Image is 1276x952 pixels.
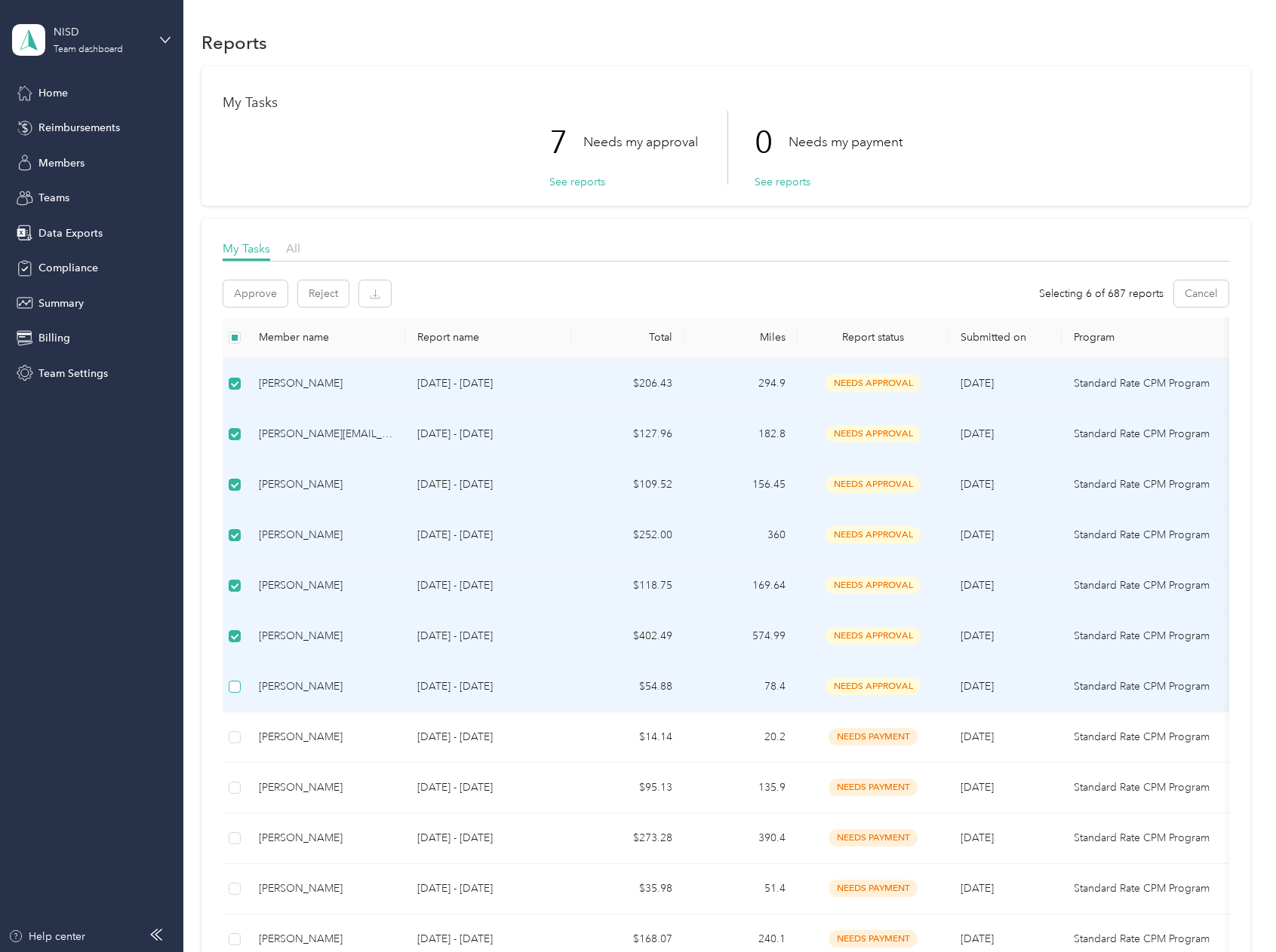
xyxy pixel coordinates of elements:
div: [PERSON_NAME] [259,830,393,846]
p: Standard Rate CPM Program [1074,426,1238,442]
p: Standard Rate CPM Program [1074,880,1238,897]
td: $109.52 [571,460,684,510]
button: Approve [223,280,287,307]
span: Team Settings [38,366,108,381]
h1: My Tasks [223,95,1228,111]
p: Standard Rate CPM Program [1074,931,1238,947]
td: $402.49 [571,611,684,662]
p: [DATE] - [DATE] [417,426,559,442]
span: Data Exports [38,225,103,241]
p: Standard Rate CPM Program [1074,779,1238,796]
td: $35.98 [571,864,684,914]
button: Reject [298,280,349,307]
span: Billing [38,330,70,346]
td: 169.64 [684,561,798,611]
td: 390.4 [684,813,798,864]
span: [DATE] [961,579,994,592]
th: Report name [405,317,571,359]
td: 156.45 [684,460,798,510]
p: [DATE] - [DATE] [417,779,559,796]
div: Member name [259,331,393,344]
td: Standard Rate CPM Program [1062,864,1250,914]
p: Standard Rate CPM Program [1074,830,1238,846]
td: Standard Rate CPM Program [1062,712,1250,763]
div: [PERSON_NAME][EMAIL_ADDRESS][DOMAIN_NAME] [259,426,393,442]
span: Summary [38,295,84,311]
div: [PERSON_NAME] [259,931,393,947]
h1: Reports [201,35,267,51]
td: $95.13 [571,763,684,813]
span: [DATE] [961,478,994,491]
p: [DATE] - [DATE] [417,476,559,493]
span: needs approval [826,627,921,644]
td: 360 [684,510,798,561]
p: [DATE] - [DATE] [417,527,559,543]
span: Reimbursements [38,120,120,136]
p: 7 [549,111,583,174]
span: needs approval [826,425,921,442]
td: 182.8 [684,409,798,460]
span: [DATE] [961,882,994,895]
p: Standard Rate CPM Program [1074,577,1238,594]
p: [DATE] - [DATE] [417,375,559,392]
span: [DATE] [961,528,994,541]
span: needs payment [829,880,918,897]
td: Standard Rate CPM Program [1062,561,1250,611]
span: needs approval [826,577,921,594]
button: Cancel [1174,280,1228,307]
p: Needs my approval [583,133,698,152]
td: Standard Rate CPM Program [1062,460,1250,510]
span: needs payment [829,829,918,846]
span: Compliance [38,260,98,276]
div: [PERSON_NAME] [259,628,393,644]
td: $54.88 [571,662,684,712]
div: Total [583,331,672,344]
span: needs payment [829,930,918,947]
div: Miles [696,331,786,344]
td: Standard Rate CPM Program [1062,813,1250,864]
button: Help center [8,929,85,944]
th: Member name [247,317,405,359]
td: Standard Rate CPM Program [1062,359,1250,409]
p: Standard Rate CPM Program [1074,628,1238,644]
div: NISD [54,24,148,40]
p: [DATE] - [DATE] [417,628,559,644]
div: [PERSON_NAME] [259,779,393,796]
td: Standard Rate CPM Program [1062,763,1250,813]
span: All [286,241,300,256]
td: $206.43 [571,359,684,409]
p: [DATE] - [DATE] [417,830,559,846]
td: $273.28 [571,813,684,864]
span: [DATE] [961,427,994,440]
span: needs approval [826,375,921,392]
span: [DATE] [961,680,994,693]
td: $118.75 [571,561,684,611]
td: Standard Rate CPM Program [1062,409,1250,460]
td: $14.14 [571,712,684,763]
div: [PERSON_NAME] [259,476,393,493]
span: Selecting 6 of 687 reports [1039,286,1164,302]
span: [DATE] [961,730,994,743]
div: [PERSON_NAME] [259,577,393,594]
td: $127.96 [571,409,684,460]
th: Program [1062,317,1250,359]
p: [DATE] - [DATE] [417,577,559,594]
p: Standard Rate CPM Program [1074,527,1238,543]
span: Teams [38,190,69,206]
p: Standard Rate CPM Program [1074,729,1238,745]
span: [DATE] [961,932,994,945]
p: [DATE] - [DATE] [417,678,559,695]
span: needs payment [829,728,918,745]
div: [PERSON_NAME] [259,880,393,897]
p: 0 [755,111,789,174]
p: [DATE] - [DATE] [417,729,559,745]
div: [PERSON_NAME] [259,678,393,695]
td: 574.99 [684,611,798,662]
span: needs payment [829,779,918,796]
div: [PERSON_NAME] [259,527,393,543]
span: Members [38,155,85,171]
span: [DATE] [961,831,994,844]
span: Home [38,85,68,101]
td: 294.9 [684,359,798,409]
